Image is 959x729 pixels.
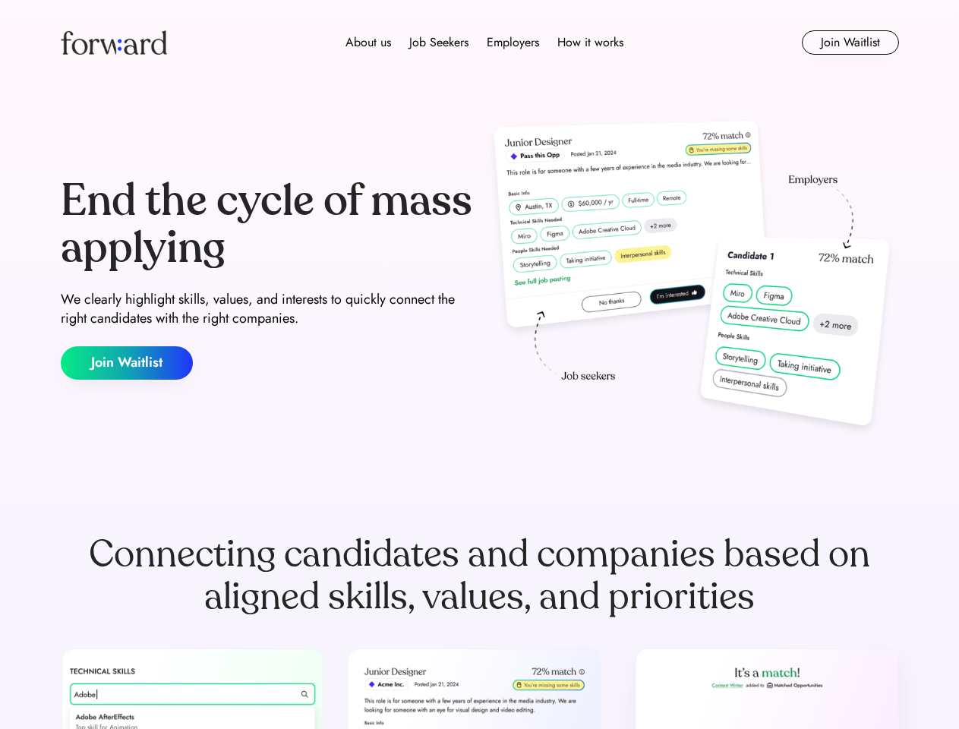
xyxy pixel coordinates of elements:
button: Join Waitlist [802,30,899,55]
img: Forward logo [61,30,167,55]
img: hero-image.png [486,115,899,442]
button: Join Waitlist [61,346,193,380]
div: We clearly highlight skills, values, and interests to quickly connect the right candidates with t... [61,290,474,328]
div: About us [345,33,391,52]
div: Job Seekers [409,33,468,52]
div: Connecting candidates and companies based on aligned skills, values, and priorities [61,533,899,618]
div: End the cycle of mass applying [61,178,474,271]
div: Employers [487,33,539,52]
div: How it works [557,33,623,52]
